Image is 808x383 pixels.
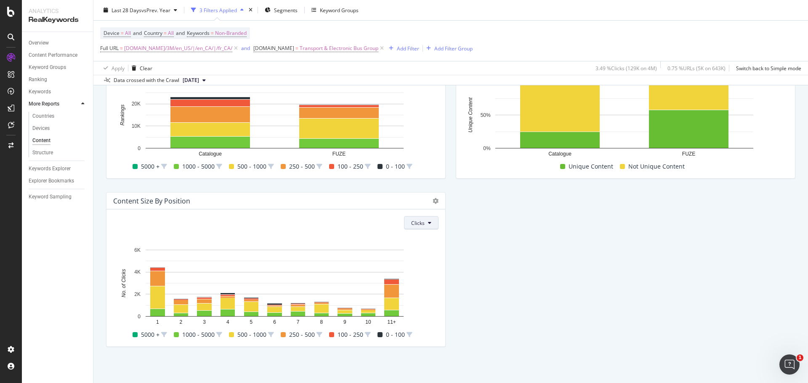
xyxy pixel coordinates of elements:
div: Clear [140,64,152,71]
a: Overview [29,39,87,48]
text: 20K [132,101,141,107]
text: Rankings [120,105,125,126]
div: Keyword Sampling [29,193,72,201]
span: Non-Branded [215,27,247,39]
div: Keywords Explorer [29,164,71,173]
span: Transport & Electronic Bus Group [300,42,378,54]
a: Keywords [29,87,87,96]
text: 9 [343,320,346,325]
div: Structure [32,148,53,157]
a: More Reports [29,100,79,108]
text: 4K [134,269,141,275]
span: Unique Content [569,161,613,172]
a: Content [32,136,87,145]
span: 100 - 250 [338,330,363,340]
text: 11+ [388,320,396,325]
div: Content Performance [29,51,77,60]
a: Countries [32,112,87,121]
span: 0 - 100 [386,330,405,340]
span: = [295,45,298,52]
text: 0 [138,145,141,151]
text: Unique Content [468,98,473,133]
button: Last 28 DaysvsPrev. Year [100,3,181,17]
span: 2025 Aug. 3rd [183,77,199,84]
div: Keywords [29,87,51,96]
span: and [133,29,142,37]
span: Country [144,29,162,37]
div: Apply [112,64,125,71]
text: FUZE [682,151,695,157]
button: Add Filter [385,43,419,53]
span: Not Unique Content [628,161,685,172]
text: 2 [180,320,183,325]
span: = [120,45,123,52]
a: Structure [32,148,87,157]
div: More Reports [29,100,59,108]
div: Add Filter [397,45,419,52]
span: 250 - 500 [289,161,315,172]
a: Content Performance [29,51,87,60]
span: Keywords [187,29,210,37]
span: = [121,29,124,37]
div: Keyword Groups [320,6,359,13]
span: 100 - 250 [338,161,363,172]
text: No. of Clicks [121,269,127,297]
button: 3 Filters Applied [188,3,247,17]
text: 2K [134,291,141,297]
text: 1 [156,320,159,325]
span: 1000 - 5000 [182,330,215,340]
a: Keyword Groups [29,63,87,72]
div: Explorer Bookmarks [29,177,74,185]
div: Analytics [29,7,86,15]
button: Add Filter Group [423,43,473,53]
text: Catalogue [548,151,571,157]
span: 5000 + [141,161,159,172]
text: 0% [483,145,491,151]
a: Ranking [29,75,87,84]
span: 250 - 500 [289,330,315,340]
div: times [247,6,254,14]
text: 6 [273,320,276,325]
span: Last 28 Days [112,6,141,13]
a: Explorer Bookmarks [29,177,87,185]
div: 3 Filters Applied [199,6,237,13]
button: Switch back to Simple mode [733,61,801,75]
span: [DOMAIN_NAME] [253,45,294,52]
span: 500 - 1000 [237,161,266,172]
span: 1000 - 5000 [182,161,215,172]
svg: A chart. [113,246,436,329]
span: and [176,29,185,37]
text: Catalogue [199,151,222,157]
svg: A chart. [113,77,436,161]
text: 7 [297,320,300,325]
span: 500 - 1000 [237,330,266,340]
span: = [211,29,214,37]
span: All [125,27,131,39]
span: Segments [274,6,298,13]
span: 1 [797,354,803,361]
a: Keyword Sampling [29,193,87,201]
text: 5 [250,320,253,325]
div: Ranking [29,75,47,84]
button: Apply [100,61,125,75]
span: Clicks [411,219,425,227]
button: Segments [261,3,301,17]
span: 5000 + [141,330,159,340]
button: Keyword Groups [308,3,362,17]
button: Clicks [404,216,439,230]
div: Data crossed with the Crawl [114,77,179,84]
svg: A chart. [463,77,785,161]
span: 0 - 100 [386,161,405,172]
button: Clear [128,61,152,75]
text: FUZE [332,151,346,157]
text: 50% [481,112,491,118]
text: 8 [320,320,323,325]
span: Full URL [100,45,119,52]
div: 0.75 % URLs ( 5K on 643K ) [667,64,726,71]
text: 10 [365,320,371,325]
div: Overview [29,39,49,48]
text: 3 [203,320,206,325]
div: Switch back to Simple mode [736,64,801,71]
